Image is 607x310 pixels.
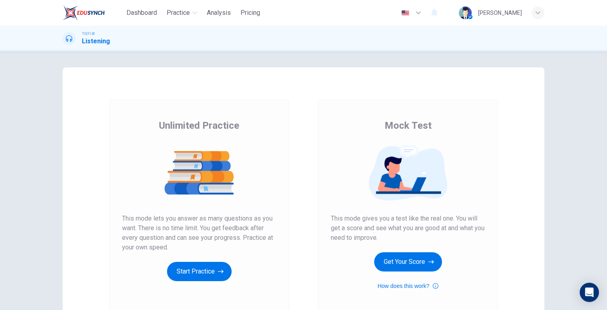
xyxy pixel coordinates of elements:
[207,8,231,18] span: Analysis
[122,214,276,252] span: This mode lets you answer as many questions as you want. There is no time limit. You get feedback...
[167,8,190,18] span: Practice
[123,6,160,20] button: Dashboard
[374,252,442,272] button: Get Your Score
[240,8,260,18] span: Pricing
[478,8,522,18] div: [PERSON_NAME]
[63,5,105,21] img: EduSynch logo
[163,6,200,20] button: Practice
[377,281,438,291] button: How does this work?
[580,283,599,302] div: Open Intercom Messenger
[126,8,157,18] span: Dashboard
[237,6,263,20] button: Pricing
[385,119,432,132] span: Mock Test
[459,6,472,19] img: Profile picture
[400,10,410,16] img: en
[63,5,123,21] a: EduSynch logo
[204,6,234,20] button: Analysis
[82,36,110,46] h1: Listening
[167,262,232,281] button: Start Practice
[331,214,485,243] span: This mode gives you a test like the real one. You will get a score and see what you are good at a...
[82,31,95,36] span: TOEFL®
[159,119,239,132] span: Unlimited Practice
